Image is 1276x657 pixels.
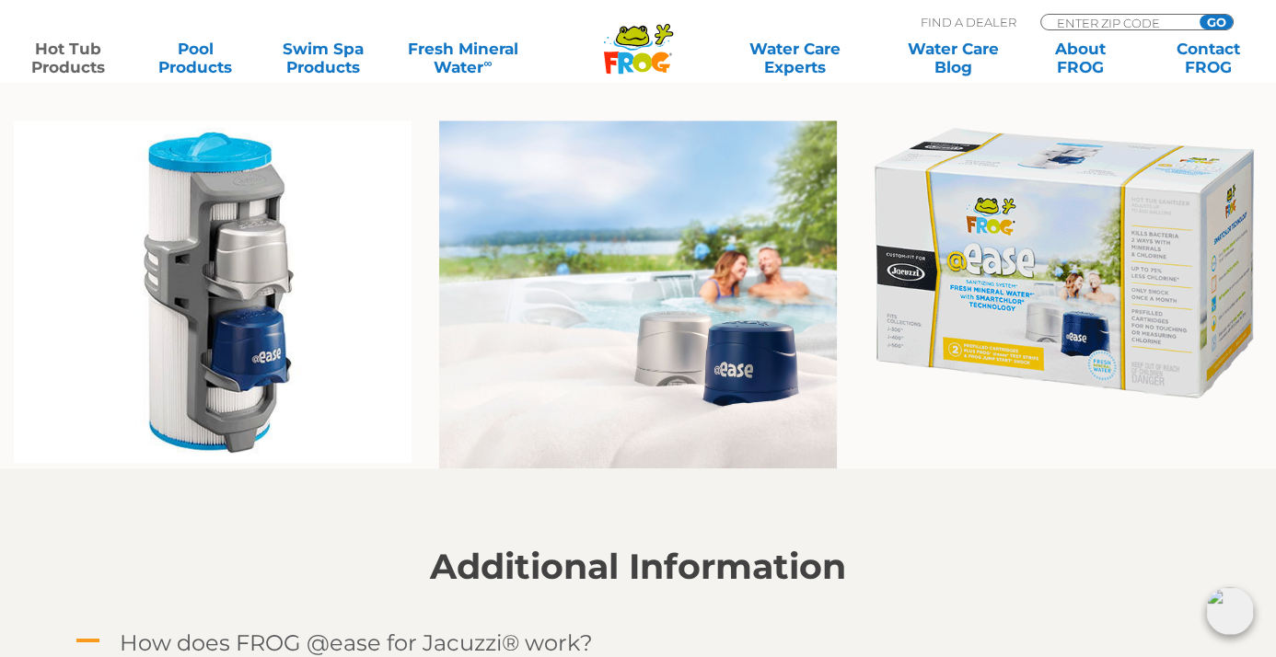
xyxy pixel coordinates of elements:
[145,40,245,76] a: PoolProducts
[273,40,373,76] a: Swim SpaProducts
[72,547,1204,587] h2: Additional Information
[1200,15,1233,29] input: GO
[1031,40,1131,76] a: AboutFROG
[921,14,1016,30] p: Find A Dealer
[483,56,492,70] sup: ∞
[439,121,837,468] img: for jacuzzi
[714,40,876,76] a: Water CareExperts
[14,121,412,464] img: 12
[1158,40,1258,76] a: ContactFROG
[18,40,118,76] a: Hot TubProducts
[74,628,101,655] span: A
[400,40,525,76] a: Fresh MineralWater∞
[903,40,1003,76] a: Water CareBlog
[1206,587,1254,635] img: openIcon
[120,630,593,655] h4: How does FROG @ease for Jacuzzi® work?
[1055,15,1179,30] input: Zip Code Form
[864,121,1262,405] img: @Ease_Jacuzzi_FaceLeft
